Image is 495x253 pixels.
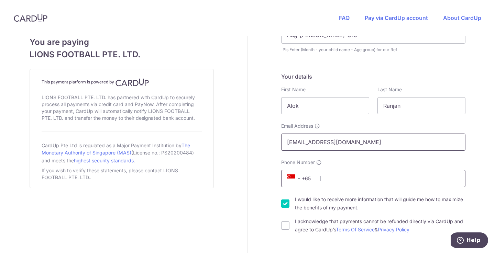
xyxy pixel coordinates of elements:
iframe: Opens a widget where you can find more information [451,232,488,250]
img: CardUp [14,14,47,22]
h5: Your details [281,72,465,81]
label: I acknowledge that payments cannot be refunded directly via CardUp and agree to CardUp’s & [295,217,465,234]
a: highest security standards [74,158,134,163]
a: Privacy Policy [378,227,409,232]
span: Phone Number [281,159,315,166]
span: You are paying [30,36,214,48]
a: Pay via CardUp account [365,14,428,21]
h4: This payment platform is powered by [42,78,202,87]
span: +65 [285,174,316,183]
span: +65 [287,174,303,183]
input: Last name [377,97,465,114]
span: LIONS FOOTBALL PTE. LTD. [30,48,214,61]
input: First name [281,97,369,114]
span: Email Address [281,123,313,129]
a: About CardUp [443,14,481,21]
label: Last Name [377,86,402,93]
a: FAQ [339,14,350,21]
label: I would like to receive more information that will guide me how to maximize the benefits of my pa... [295,195,465,212]
label: First Name [281,86,306,93]
a: Terms Of Service [336,227,375,232]
input: Email address [281,134,465,151]
div: If you wish to verify these statements, please contact LIONS FOOTBALL PTE. LTD.. [42,166,202,182]
div: LIONS FOOTBALL PTE. LTD. has partnered with CardUp to securely process all payments via credit ca... [42,93,202,123]
img: CardUp [115,78,149,87]
div: Pls Enter (Month - your child name - Age group) for our Ref [283,46,465,53]
div: CardUp Pte Ltd is regulated as a Major Payment Institution by (License no.: PS20200484) and meets... [42,140,202,166]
